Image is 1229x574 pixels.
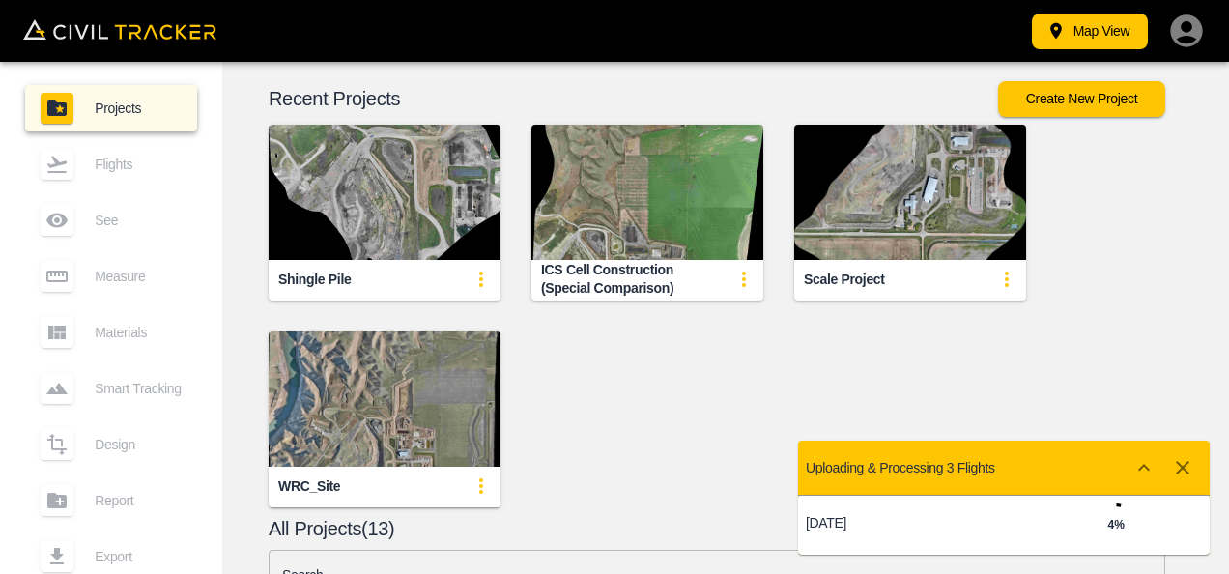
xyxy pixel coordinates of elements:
[25,85,197,131] a: Projects
[725,260,763,299] button: update-card-details
[806,515,1004,531] p: [DATE]
[269,91,998,106] p: Recent Projects
[804,271,885,289] div: Scale Project
[95,100,182,116] span: Projects
[278,477,340,496] div: WRC_Site
[541,261,725,297] div: ICS Cell Construction (Special Comparison)
[1032,14,1148,49] button: Map View
[794,125,1026,260] img: Scale Project
[806,460,995,475] p: Uploading & Processing 3 Flights
[462,260,500,299] button: update-card-details
[998,81,1165,117] button: Create New Project
[462,467,500,505] button: update-card-details
[278,271,351,289] div: Shingle Pile
[531,125,763,260] img: ICS Cell Construction (Special Comparison)
[1125,448,1163,487] button: Show more
[23,19,216,40] img: Civil Tracker
[987,260,1026,299] button: update-card-details
[1107,518,1124,531] strong: 4 %
[269,331,500,467] img: WRC_Site
[269,521,1142,536] p: All Projects(13)
[269,125,500,260] img: Shingle Pile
